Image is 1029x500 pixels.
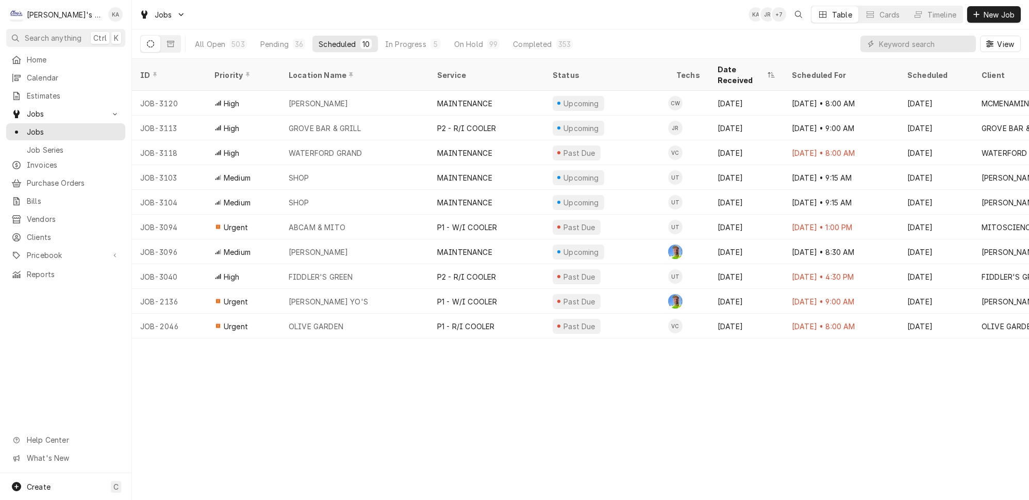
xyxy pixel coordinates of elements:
span: Search anything [25,33,81,43]
div: [PERSON_NAME] [289,98,348,109]
span: View [995,39,1016,50]
div: MAINTENANCE [437,172,492,183]
div: [PERSON_NAME] [289,247,348,257]
div: Unscheduled Tech's Avatar [668,195,683,209]
span: Jobs [27,108,105,119]
div: [DATE] [899,140,973,165]
div: 353 [558,39,571,50]
span: Medium [224,172,251,183]
div: 99 [489,39,497,50]
div: [DATE] [709,165,784,190]
button: New Job [967,6,1021,23]
button: Open search [790,6,807,23]
div: Jeff Rue's Avatar [760,7,775,22]
div: [DATE] [709,116,784,140]
div: JOB-3104 [132,190,206,215]
a: Calendar [6,69,125,86]
div: FIDDLER'S GREEN [289,271,353,282]
div: C [9,7,24,22]
span: Urgent [224,296,248,307]
div: JOB-3120 [132,91,206,116]
div: Upcoming [562,247,601,257]
input: Keyword search [879,36,971,52]
a: Invoices [6,156,125,173]
div: Korey Austin's Avatar [108,7,123,22]
div: Pending [260,39,289,50]
div: JR [760,7,775,22]
div: P2 - R/I COOLER [437,271,496,282]
div: Unscheduled Tech's Avatar [668,220,683,234]
div: UT [668,170,683,185]
span: Calendar [27,72,120,83]
a: Clients [6,229,125,246]
span: What's New [27,453,119,463]
span: Clients [27,232,120,243]
div: MAINTENANCE [437,197,492,208]
div: Priority [214,70,270,80]
span: Bills [27,196,120,206]
div: [DATE] • 9:15 AM [784,165,899,190]
span: Invoices [27,159,120,170]
div: [DATE] [899,314,973,338]
div: Scheduled [319,39,356,50]
div: Status [553,70,658,80]
div: Date Received [718,64,765,86]
div: CW [668,96,683,110]
div: JR [668,121,683,135]
div: Valente Castillo's Avatar [668,319,683,333]
div: Upcoming [562,123,601,134]
div: GROVE BAR & GRILL [289,123,361,134]
div: Past Due [562,296,597,307]
div: GA [668,294,683,309]
div: [DATE] [899,91,973,116]
span: Urgent [224,222,248,233]
div: [DATE] • 8:30 AM [784,239,899,264]
div: UT [668,195,683,209]
a: Go to Jobs [135,6,190,23]
div: JOB-2046 [132,314,206,338]
span: Jobs [155,9,172,20]
div: [DATE] • 9:15 AM [784,190,899,215]
div: Table [832,9,852,20]
span: High [224,98,240,109]
div: JOB-3094 [132,215,206,239]
div: [DATE] • 1:00 PM [784,215,899,239]
div: SHOP [289,172,309,183]
div: VC [668,146,683,160]
a: Go to What's New [6,449,125,466]
div: [DATE] • 9:00 AM [784,289,899,314]
span: Home [27,54,120,65]
div: [DATE] [899,190,973,215]
div: [DATE] [899,215,973,239]
div: [DATE] • 9:00 AM [784,116,899,140]
div: MAINTENANCE [437,98,492,109]
div: + 7 [772,7,786,22]
div: Scheduled [907,70,963,80]
div: SHOP [289,197,309,208]
a: Vendors [6,211,125,228]
div: P2 - R/I COOLER [437,123,496,134]
a: Reports [6,266,125,283]
div: Korey Austin's Avatar [749,7,763,22]
div: 503 [231,39,244,50]
div: [DATE] • 4:30 PM [784,264,899,289]
div: Location Name [289,70,419,80]
div: GA [668,245,683,259]
div: Timeline [927,9,956,20]
div: JOB-2136 [132,289,206,314]
div: Unscheduled Tech's Avatar [668,170,683,185]
div: [PERSON_NAME] YO'S [289,296,368,307]
div: [DATE] [709,91,784,116]
div: Techs [676,70,701,80]
div: Greg Austin's Avatar [668,294,683,309]
div: ABCAM & MITO [289,222,345,233]
div: Cards [879,9,900,20]
span: Job Series [27,144,120,155]
div: [DATE] [709,239,784,264]
div: [DATE] [899,264,973,289]
div: Greg Austin's Avatar [668,245,683,259]
div: Jeff Rue's Avatar [668,121,683,135]
div: VC [668,319,683,333]
div: JOB-3096 [132,239,206,264]
div: MAINTENANCE [437,247,492,257]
